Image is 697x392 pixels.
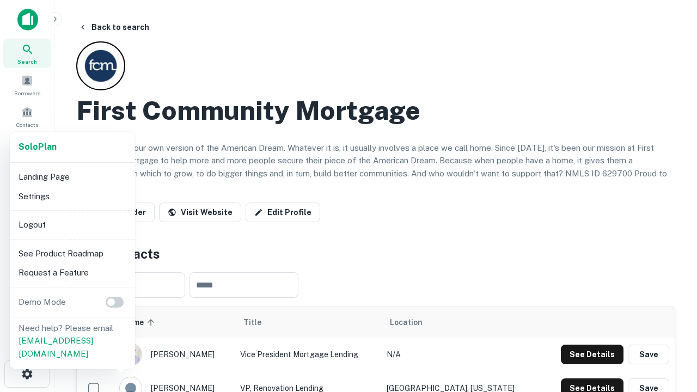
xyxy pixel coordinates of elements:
li: Request a Feature [14,263,131,283]
a: [EMAIL_ADDRESS][DOMAIN_NAME] [19,336,93,358]
li: Landing Page [14,167,131,187]
a: SoloPlan [19,140,57,154]
iframe: Chat Widget [643,270,697,322]
strong: Solo Plan [19,142,57,152]
li: Logout [14,215,131,235]
li: Settings [14,187,131,206]
p: Need help? Please email [19,322,126,360]
p: Demo Mode [14,296,70,309]
li: See Product Roadmap [14,244,131,264]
